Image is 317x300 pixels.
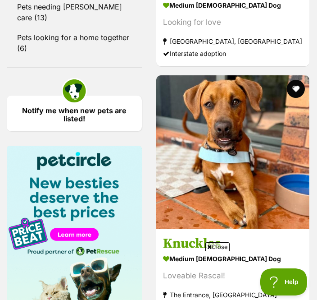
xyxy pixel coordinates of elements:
strong: [GEOGRAPHIC_DATA], [GEOGRAPHIC_DATA] [163,36,303,48]
span: Close [205,242,230,251]
div: Interstate adoption [163,48,303,60]
img: Knuckles - Mixed breed Dog [156,75,309,229]
button: favourite [287,80,305,98]
h3: Knuckles [163,235,303,252]
a: Pets looking for a home together (6) [7,28,142,58]
iframe: Help Scout Beacon - Open [260,268,308,295]
a: Notify me when new pets are listed! [7,96,142,131]
div: Looking for love [163,17,303,29]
